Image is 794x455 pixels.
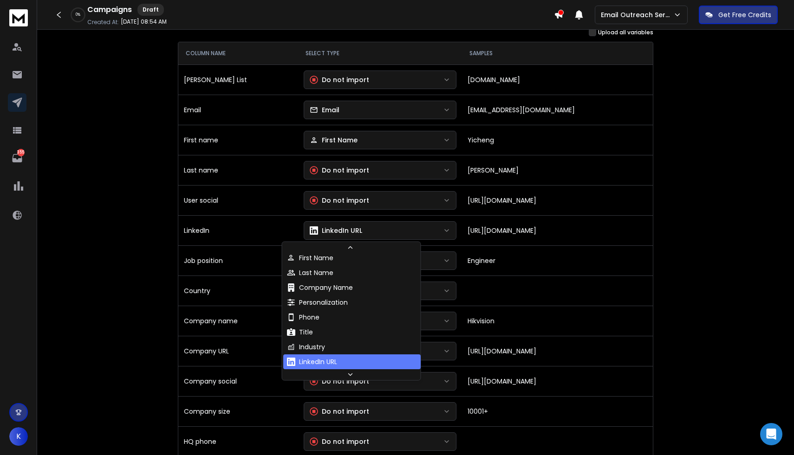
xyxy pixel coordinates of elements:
td: Job position [178,245,298,276]
td: [DOMAIN_NAME] [462,64,653,95]
div: Email [310,105,339,115]
div: Last Name [287,268,333,277]
td: [PERSON_NAME] List [178,64,298,95]
p: Get Free Credits [718,10,771,19]
div: Title [287,327,313,337]
td: Company URL [178,336,298,366]
td: [EMAIL_ADDRESS][DOMAIN_NAME] [462,95,653,125]
td: Country [178,276,298,306]
p: [DATE] 08:54 AM [121,18,167,26]
span: K [9,427,28,446]
div: Do not import [310,437,369,446]
td: Company size [178,396,298,426]
div: Personalization [287,298,348,307]
th: SELECT TYPE [298,42,462,64]
td: Company social [178,366,298,396]
div: Do not import [310,75,369,84]
td: [URL][DOMAIN_NAME] [462,366,653,396]
div: First Name [310,135,358,145]
td: First name [178,125,298,155]
td: Hikvision [462,306,653,336]
p: Email Outreach Service [601,10,673,19]
p: Created At: [87,19,119,26]
p: 355 [17,149,25,156]
td: Email [178,95,298,125]
td: Company name [178,306,298,336]
div: Open Intercom Messenger [760,423,782,445]
div: LinkedIn URL [287,357,337,366]
div: Draft [137,4,164,16]
label: Upload all variables [598,29,653,36]
td: Yicheng [462,125,653,155]
td: Engineer [462,245,653,276]
div: Do not import [310,377,369,386]
h1: Campaigns [87,4,132,15]
div: LinkedIn URL [310,226,362,235]
div: Do not import [310,407,369,416]
td: User social [178,185,298,215]
div: Phone [287,313,319,322]
td: Last name [178,155,298,185]
td: [URL][DOMAIN_NAME] [462,185,653,215]
td: [URL][DOMAIN_NAME] [462,336,653,366]
td: LinkedIn [178,215,298,245]
div: First Name [287,253,333,263]
img: logo [9,9,28,26]
td: [URL][DOMAIN_NAME] [462,215,653,245]
div: Company Name [287,283,353,292]
th: COLUMN NAME [178,42,298,64]
div: Do not import [310,166,369,175]
th: SAMPLES [462,42,653,64]
div: Industry [287,342,325,352]
p: 0 % [76,12,80,18]
td: [PERSON_NAME] [462,155,653,185]
td: 10001+ [462,396,653,426]
div: Do not import [310,196,369,205]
